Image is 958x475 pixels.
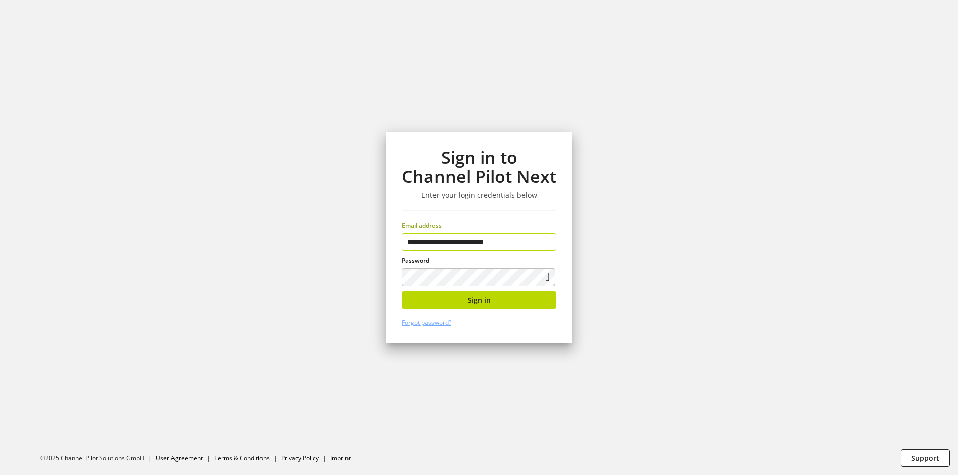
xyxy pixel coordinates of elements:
[402,221,442,230] span: Email address
[911,453,939,463] span: Support
[40,454,156,463] li: ©2025 Channel Pilot Solutions GmbH
[156,454,203,462] a: User Agreement
[281,454,319,462] a: Privacy Policy
[402,191,556,200] h3: Enter your login credentials below
[330,454,351,462] a: Imprint
[402,148,556,186] h1: Sign in to Channel Pilot Next
[901,449,950,467] button: Support
[214,454,270,462] a: Terms & Conditions
[402,256,429,265] span: Password
[402,291,556,309] button: Sign in
[468,295,491,305] span: Sign in
[402,318,451,327] a: Forgot password?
